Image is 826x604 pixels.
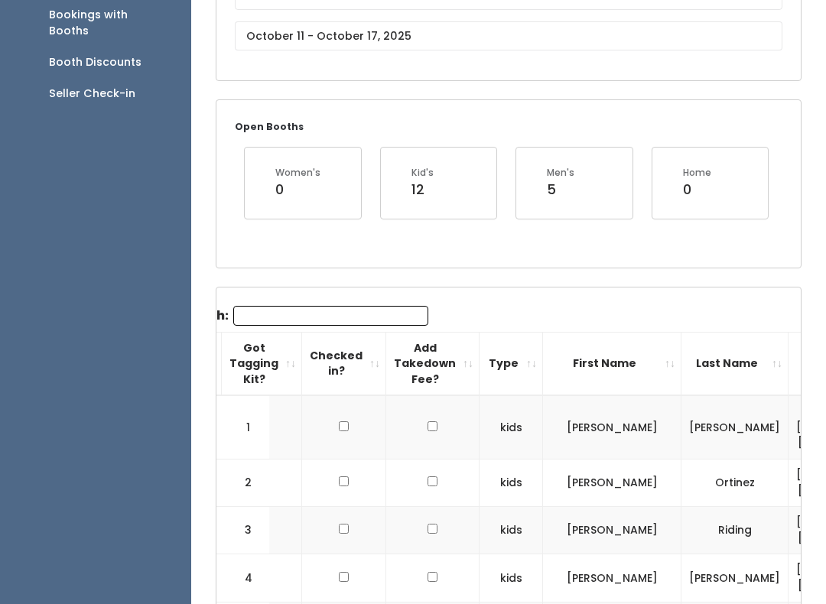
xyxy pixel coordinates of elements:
th: Last Name: activate to sort column ascending [681,333,789,396]
th: Checked in?: activate to sort column ascending [302,333,386,396]
input: October 11 - October 17, 2025 [235,22,782,51]
td: [PERSON_NAME] [543,460,681,508]
div: 0 [683,180,711,200]
td: 3 [216,508,270,555]
td: [PERSON_NAME] [543,396,681,459]
div: Men's [547,167,574,180]
th: Type: activate to sort column ascending [480,333,543,396]
td: kids [480,508,543,555]
input: Search: [233,307,428,326]
td: [PERSON_NAME] [543,555,681,602]
td: 1 [216,396,270,459]
div: 0 [275,180,320,200]
small: Open Booths [235,121,304,134]
div: Women's [275,167,320,180]
td: kids [480,555,543,602]
div: Bookings with Booths [49,8,167,40]
div: Booth Discounts [49,55,141,71]
td: 2 [216,460,270,508]
th: Got Tagging Kit?: activate to sort column ascending [222,333,302,396]
th: First Name: activate to sort column ascending [543,333,681,396]
td: [PERSON_NAME] [543,508,681,555]
th: Add Takedown Fee?: activate to sort column ascending [386,333,480,396]
td: [PERSON_NAME] [681,555,789,602]
td: Ortinez [681,460,789,508]
div: 12 [411,180,434,200]
div: Kid's [411,167,434,180]
label: Search: [177,307,428,326]
td: Riding [681,508,789,555]
div: 5 [547,180,574,200]
div: Home [683,167,711,180]
div: Seller Check-in [49,86,135,102]
td: kids [480,396,543,459]
td: 4 [216,555,270,602]
td: [PERSON_NAME] [681,396,789,459]
td: kids [480,460,543,508]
